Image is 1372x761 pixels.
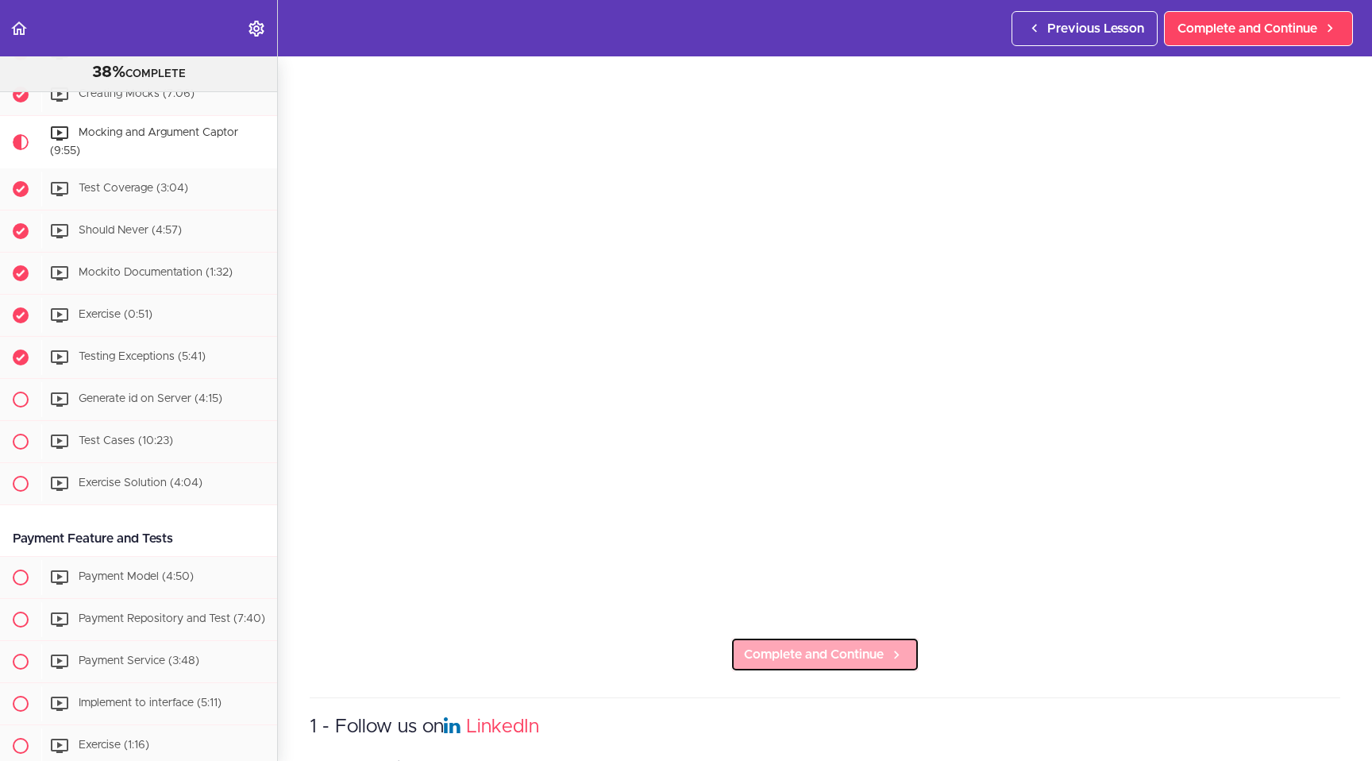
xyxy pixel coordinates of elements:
span: Exercise (1:16) [79,740,149,751]
span: Creating Mocks (7:06) [79,89,195,100]
span: Test Coverage (3:04) [79,183,188,194]
span: Should Never (4:57) [79,225,182,236]
span: Testing Exceptions (5:41) [79,351,206,362]
svg: Back to course curriculum [10,19,29,38]
span: Mockito Documentation (1:32) [79,267,233,278]
span: Payment Service (3:48) [79,655,199,666]
a: Complete and Continue [730,637,919,672]
iframe: Video Player [310,32,1340,612]
svg: Settings Menu [247,19,266,38]
span: Complete and Continue [744,645,884,664]
span: Payment Repository and Test (7:40) [79,613,265,624]
span: Implement to interface (5:11) [79,697,222,709]
span: Test Cases (10:23) [79,435,173,446]
span: Complete and Continue [1177,19,1317,38]
span: Previous Lesson [1047,19,1144,38]
span: Mocking and Argument Captor (9:55) [50,128,238,157]
span: 38% [92,64,125,80]
span: Exercise Solution (4:04) [79,477,202,489]
span: Payment Model (4:50) [79,571,194,582]
a: Previous Lesson [1012,11,1158,46]
a: LinkedIn [466,717,539,736]
div: COMPLETE [20,63,257,83]
a: Complete and Continue [1164,11,1353,46]
span: Exercise (0:51) [79,309,152,320]
span: Generate id on Server (4:15) [79,393,222,404]
h3: 1 - Follow us on [310,714,1340,740]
